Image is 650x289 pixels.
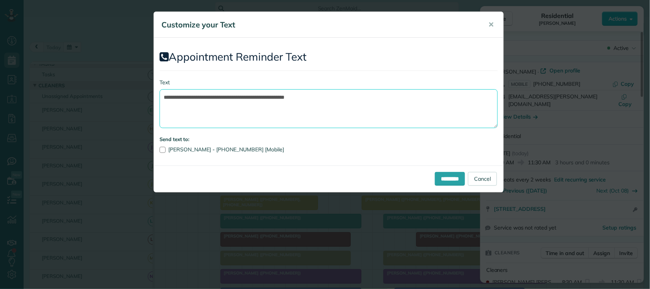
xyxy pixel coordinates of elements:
strong: Send text to: [160,136,190,142]
a: Cancel [468,172,497,186]
h5: Customize your Text [161,19,478,30]
span: [PERSON_NAME] - [PHONE_NUMBER] [Mobile] [168,146,284,153]
label: Text [160,79,498,86]
h2: Appointment Reminder Text [160,51,498,63]
span: ✕ [488,20,494,29]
